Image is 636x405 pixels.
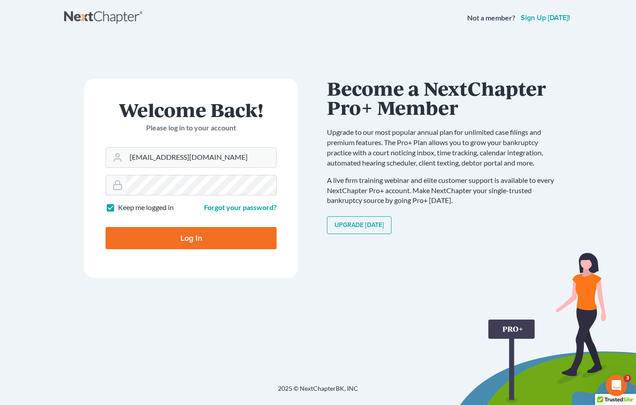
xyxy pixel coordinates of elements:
label: Keep me logged in [118,202,174,213]
iframe: Intercom live chat [606,375,627,396]
a: Forgot your password? [204,203,277,211]
a: Sign up [DATE]! [519,14,572,21]
strong: Not a member? [467,13,515,23]
input: Email Address [126,148,276,167]
a: Upgrade [DATE] [327,216,391,234]
input: Log In [106,227,277,249]
p: Please log in to your account [106,123,277,133]
p: A live firm training webinar and elite customer support is available to every NextChapter Pro+ ac... [327,175,563,206]
span: 3 [624,375,631,382]
div: 2025 © NextChapterBK, INC [64,384,572,400]
h1: Become a NextChapter Pro+ Member [327,79,563,117]
h1: Welcome Back! [106,100,277,119]
p: Upgrade to our most popular annual plan for unlimited case filings and premium features. The Pro+... [327,127,563,168]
